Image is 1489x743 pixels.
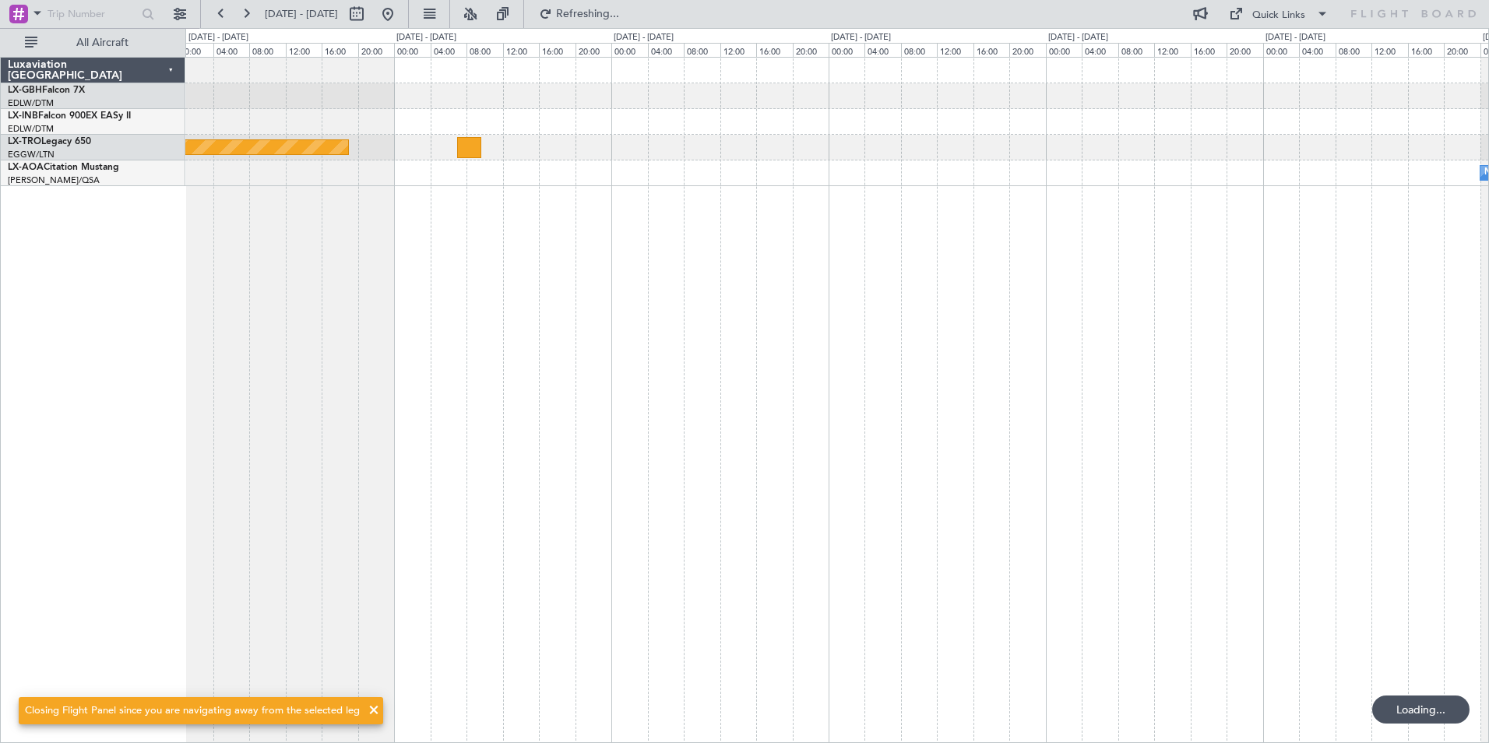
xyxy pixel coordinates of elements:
a: EDLW/DTM [8,123,54,135]
div: 04:00 [1082,43,1118,57]
div: 20:00 [793,43,829,57]
div: Closing Flight Panel since you are navigating away from the selected leg [25,703,360,719]
div: 00:00 [177,43,213,57]
div: 12:00 [937,43,973,57]
div: 16:00 [1408,43,1444,57]
div: 16:00 [756,43,792,57]
span: [DATE] - [DATE] [265,7,338,21]
div: 00:00 [611,43,647,57]
div: 16:00 [973,43,1009,57]
div: 12:00 [1371,43,1407,57]
a: LX-TROLegacy 650 [8,137,91,146]
div: 04:00 [648,43,684,57]
div: 20:00 [1444,43,1480,57]
button: Refreshing... [532,2,625,26]
span: Refreshing... [555,9,621,19]
a: [PERSON_NAME]/QSA [8,174,100,186]
span: LX-AOA [8,163,44,172]
div: 20:00 [1009,43,1045,57]
a: LX-INBFalcon 900EX EASy II [8,111,131,121]
div: 08:00 [1118,43,1154,57]
span: All Aircraft [40,37,164,48]
div: 08:00 [249,43,285,57]
div: 04:00 [1299,43,1335,57]
div: 08:00 [684,43,720,57]
div: 16:00 [539,43,575,57]
div: 00:00 [394,43,430,57]
div: 00:00 [829,43,864,57]
button: All Aircraft [17,30,169,55]
button: Quick Links [1221,2,1336,26]
div: [DATE] - [DATE] [614,31,674,44]
div: 00:00 [1263,43,1299,57]
input: Trip Number [48,2,137,26]
div: [DATE] - [DATE] [396,31,456,44]
div: 04:00 [431,43,466,57]
span: LX-GBH [8,86,42,95]
span: LX-INB [8,111,38,121]
div: 08:00 [1336,43,1371,57]
span: LX-TRO [8,137,41,146]
div: 16:00 [322,43,357,57]
a: EGGW/LTN [8,149,55,160]
div: 16:00 [1191,43,1227,57]
div: 00:00 [1046,43,1082,57]
div: [DATE] - [DATE] [1265,31,1325,44]
div: Loading... [1372,695,1470,724]
div: Quick Links [1252,8,1305,23]
div: 12:00 [286,43,322,57]
a: EDLW/DTM [8,97,54,109]
div: [DATE] - [DATE] [188,31,248,44]
a: LX-GBHFalcon 7X [8,86,85,95]
div: 12:00 [720,43,756,57]
div: 12:00 [503,43,539,57]
div: 08:00 [901,43,937,57]
div: 20:00 [358,43,394,57]
a: LX-AOACitation Mustang [8,163,119,172]
div: 20:00 [576,43,611,57]
div: 04:00 [213,43,249,57]
div: [DATE] - [DATE] [1048,31,1108,44]
div: 04:00 [864,43,900,57]
div: [DATE] - [DATE] [831,31,891,44]
div: 08:00 [466,43,502,57]
div: 20:00 [1227,43,1262,57]
div: 12:00 [1154,43,1190,57]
